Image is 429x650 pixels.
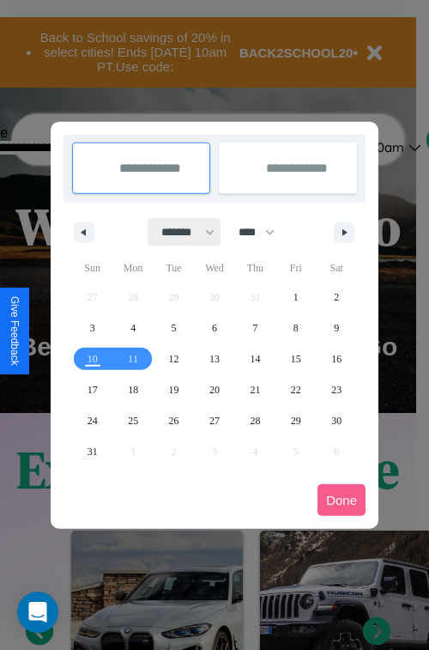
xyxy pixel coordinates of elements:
[250,405,260,436] span: 28
[88,343,98,374] span: 10
[293,282,299,313] span: 1
[275,343,316,374] button: 15
[334,282,339,313] span: 2
[112,254,153,282] span: Mon
[88,374,98,405] span: 17
[209,405,220,436] span: 27
[317,282,357,313] button: 2
[169,405,179,436] span: 26
[275,374,316,405] button: 22
[194,254,234,282] span: Wed
[317,254,357,282] span: Sat
[250,343,260,374] span: 14
[275,313,316,343] button: 8
[128,405,138,436] span: 25
[334,313,339,343] span: 9
[317,313,357,343] button: 9
[291,405,301,436] span: 29
[194,405,234,436] button: 27
[172,313,177,343] span: 5
[275,405,316,436] button: 29
[252,313,257,343] span: 7
[112,405,153,436] button: 25
[291,343,301,374] span: 15
[90,313,95,343] span: 3
[128,343,138,374] span: 11
[154,343,194,374] button: 12
[154,313,194,343] button: 5
[169,343,179,374] span: 12
[212,313,217,343] span: 6
[112,343,153,374] button: 11
[72,254,112,282] span: Sun
[293,313,299,343] span: 8
[169,374,179,405] span: 19
[317,374,357,405] button: 23
[88,436,98,467] span: 31
[291,374,301,405] span: 22
[17,592,58,633] div: Open Intercom Messenger
[9,296,21,366] div: Give Feedback
[209,343,220,374] span: 13
[72,313,112,343] button: 3
[194,343,234,374] button: 13
[130,313,136,343] span: 4
[250,374,260,405] span: 21
[154,374,194,405] button: 19
[72,405,112,436] button: 24
[275,282,316,313] button: 1
[331,343,341,374] span: 16
[317,405,357,436] button: 30
[72,343,112,374] button: 10
[235,313,275,343] button: 7
[72,436,112,467] button: 31
[194,374,234,405] button: 20
[112,374,153,405] button: 18
[235,405,275,436] button: 28
[331,405,341,436] span: 30
[154,405,194,436] button: 26
[112,313,153,343] button: 4
[128,374,138,405] span: 18
[72,374,112,405] button: 17
[317,343,357,374] button: 16
[331,374,341,405] span: 23
[317,484,366,516] button: Done
[209,374,220,405] span: 20
[235,343,275,374] button: 14
[88,405,98,436] span: 24
[194,313,234,343] button: 6
[275,254,316,282] span: Fri
[235,254,275,282] span: Thu
[154,254,194,282] span: Tue
[235,374,275,405] button: 21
